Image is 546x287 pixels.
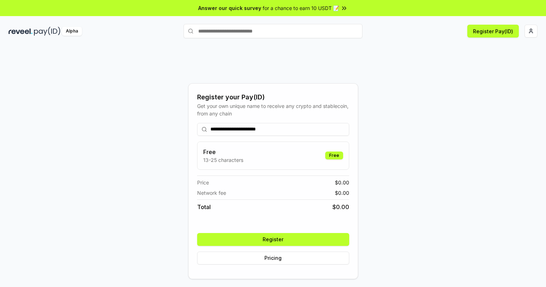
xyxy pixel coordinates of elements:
[62,27,82,36] div: Alpha
[197,252,349,264] button: Pricing
[197,102,349,117] div: Get your own unique name to receive any crypto and stablecoin, from any chain
[203,156,243,164] p: 13-25 characters
[197,179,209,186] span: Price
[467,25,519,38] button: Register Pay(ID)
[335,189,349,197] span: $ 0.00
[263,4,339,12] span: for a chance to earn 10 USDT 📝
[325,152,343,159] div: Free
[9,27,33,36] img: reveel_dark
[335,179,349,186] span: $ 0.00
[34,27,60,36] img: pay_id
[332,203,349,211] span: $ 0.00
[198,4,261,12] span: Answer our quick survey
[197,233,349,246] button: Register
[197,203,211,211] span: Total
[197,189,226,197] span: Network fee
[197,92,349,102] div: Register your Pay(ID)
[203,148,243,156] h3: Free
